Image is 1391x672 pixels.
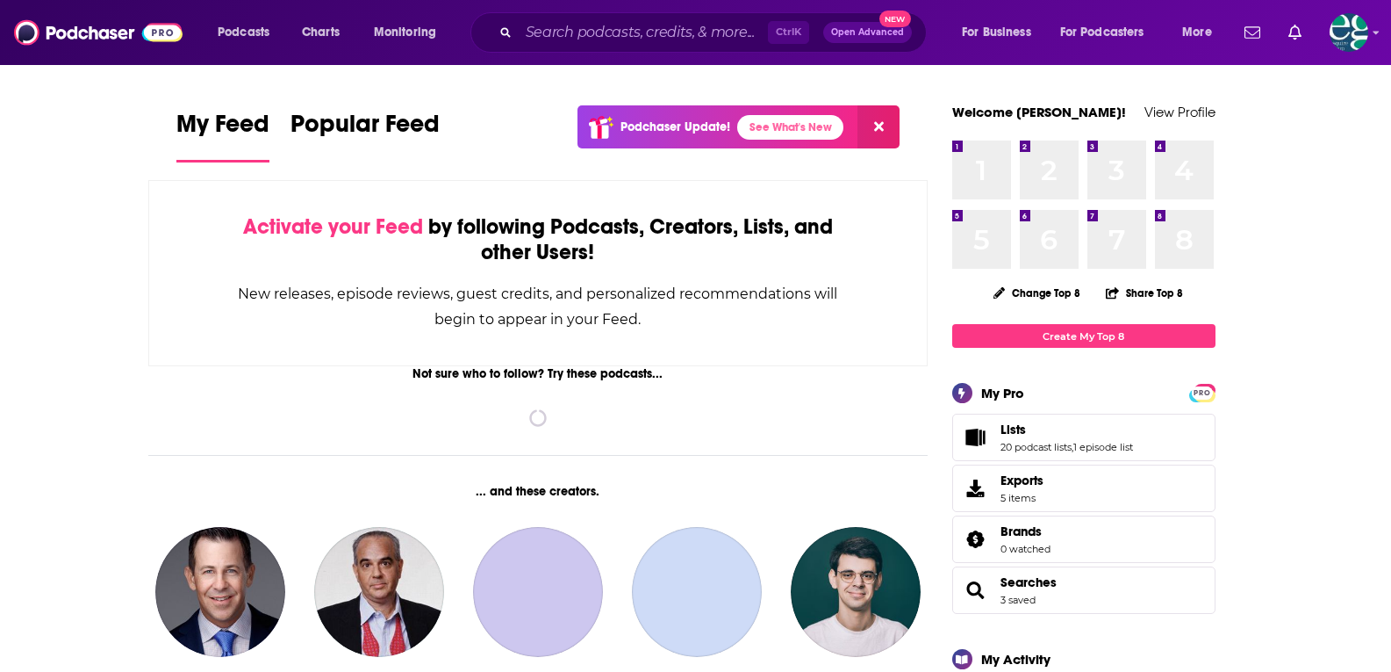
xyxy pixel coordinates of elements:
div: Not sure who to follow? Try these podcasts... [148,366,929,381]
span: Popular Feed [290,109,440,149]
input: Search podcasts, credits, & more... [519,18,768,47]
a: Searches [1000,574,1057,590]
a: Zach Bye [473,527,603,657]
a: Show notifications dropdown [1281,18,1309,47]
a: Marcey Papandrea [632,527,762,657]
span: Charts [302,20,340,45]
a: Popular Feed [290,109,440,163]
a: See What's New [737,115,843,140]
div: My Activity [981,651,1050,668]
a: 3 saved [1000,594,1036,606]
a: Charts [290,18,350,47]
img: John Calvin Batchelor [314,527,444,657]
a: View Profile [1144,104,1215,120]
a: Exports [952,465,1215,512]
span: Exports [1000,473,1043,488]
button: open menu [1049,18,1170,47]
button: Open AdvancedNew [823,22,912,43]
img: User Profile [1330,13,1368,52]
span: Lists [1000,422,1026,437]
span: Brands [1000,524,1042,539]
button: open menu [1170,18,1234,47]
span: , [1072,441,1073,453]
span: Brands [952,516,1215,563]
button: Change Top 8 [983,282,1092,304]
a: 20 podcast lists [1000,441,1072,453]
a: Show notifications dropdown [1237,18,1267,47]
div: New releases, episode reviews, guest credits, and personalized recommendations will begin to appe... [237,281,840,332]
span: 5 items [1000,492,1043,504]
button: open menu [205,18,292,47]
span: More [1182,20,1212,45]
span: Ctrl K [768,21,809,44]
button: Share Top 8 [1105,276,1184,310]
a: 0 watched [1000,543,1050,555]
button: Show profile menu [1330,13,1368,52]
img: Lawrence Maximilian [791,527,921,657]
a: PRO [1192,386,1213,399]
span: For Business [962,20,1031,45]
a: Lists [958,425,993,450]
span: Podcasts [218,20,269,45]
a: My Feed [176,109,269,163]
img: Brandon Stokley [155,527,285,657]
a: Lists [1000,422,1133,437]
span: My Feed [176,109,269,149]
img: Podchaser - Follow, Share and Rate Podcasts [14,16,183,49]
a: Searches [958,578,993,603]
span: New [879,11,911,27]
button: open menu [950,18,1053,47]
a: Welcome [PERSON_NAME]! [952,104,1126,120]
span: PRO [1192,387,1213,400]
div: Search podcasts, credits, & more... [487,12,943,53]
span: Activate your Feed [243,213,423,240]
p: Podchaser Update! [620,119,730,134]
div: My Pro [981,385,1024,401]
a: 1 episode list [1073,441,1133,453]
span: For Podcasters [1060,20,1144,45]
span: Logged in as EsquireGroup [1330,13,1368,52]
button: open menu [362,18,459,47]
a: Create My Top 8 [952,324,1215,348]
div: by following Podcasts, Creators, Lists, and other Users! [237,214,840,265]
a: Brands [958,527,993,552]
span: Open Advanced [831,28,904,37]
span: Exports [958,476,993,501]
span: Monitoring [374,20,436,45]
div: ... and these creators. [148,484,929,499]
a: Brands [1000,524,1050,539]
span: Searches [952,567,1215,614]
span: Lists [952,414,1215,461]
